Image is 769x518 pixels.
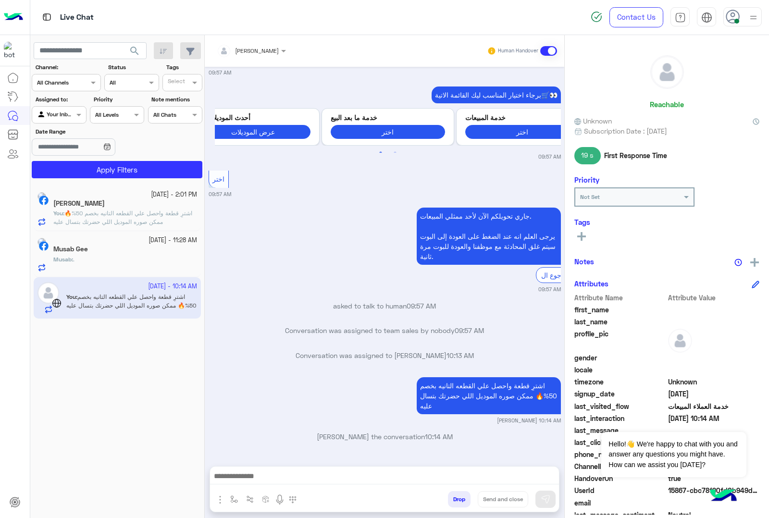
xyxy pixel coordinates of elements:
p: خدمة المبيعات [465,112,580,123]
img: defaultAdmin.png [651,56,683,88]
h5: Omar Sallah [53,199,105,208]
span: locale [574,365,666,375]
label: Tags [166,63,201,72]
img: spinner [591,11,602,23]
span: Attribute Value [668,293,760,303]
span: 10:13 AM [447,351,474,359]
span: last_message [574,425,666,435]
img: send message [541,494,550,504]
span: 19 s [574,147,601,164]
img: create order [262,495,270,503]
img: hulul-logo.png [707,480,740,513]
label: Note mentions [151,95,201,104]
img: tab [701,12,712,23]
button: Apply Filters [32,161,202,178]
span: search [129,45,140,57]
h6: Attributes [574,279,608,288]
img: send voice note [274,494,285,506]
label: Date Range [36,127,143,136]
span: first_name [574,305,666,315]
button: عرض الموديلات [196,125,310,139]
p: 19/9/2025, 9:57 AM [432,86,561,103]
span: اشترِ قطعة واحصل علي القطعه التانيه بخصم 50%🔥 ممكن صوره الموديل اللي حضرتك بتسال عليه [53,210,192,225]
span: last_visited_flow [574,401,666,411]
span: Unknown [574,116,612,126]
small: 09:57 AM [209,69,231,76]
span: خدمة العملاء المبيعات [668,401,760,411]
small: [PERSON_NAME] 10:14 AM [497,417,561,424]
button: search [123,42,147,63]
a: tab [670,7,690,27]
span: null [668,353,760,363]
p: Live Chat [60,11,94,24]
span: Subscription Date : [DATE] [584,126,667,136]
span: null [668,365,760,375]
small: [DATE] - 2:01 PM [151,190,197,199]
span: 2025-09-13T21:05:19.481Z [668,389,760,399]
span: UserId [574,485,666,495]
p: 19/9/2025, 10:14 AM [417,377,561,414]
span: 09:57 AM [455,326,484,334]
span: Musab [53,256,72,263]
span: Attribute Name [574,293,666,303]
img: 713415422032625 [4,42,21,59]
button: select flow [226,491,242,507]
span: profile_pic [574,329,666,351]
span: true [668,473,760,483]
img: notes [734,259,742,266]
p: Conversation was assigned to team sales by nobody [209,325,561,335]
div: Select [166,77,185,88]
small: [DATE] - 11:28 AM [149,236,197,245]
h5: Musab Gee [53,245,88,253]
img: Facebook [39,196,49,205]
span: [PERSON_NAME] [235,47,279,54]
span: last_interaction [574,413,666,423]
img: select flow [230,495,238,503]
img: send attachment [214,494,226,506]
p: أحدث الموديلات 👕 [196,112,310,123]
button: create order [258,491,274,507]
span: First Response Time [604,150,667,160]
span: 10:14 AM [425,432,453,441]
b: : [53,210,64,217]
span: اختر [212,175,224,183]
small: 09:57 AM [209,190,231,198]
span: phone_number [574,449,666,459]
img: picture [37,238,46,247]
small: Human Handover [498,47,538,55]
a: Contact Us [609,7,663,27]
img: make a call [289,496,297,504]
button: اختر [331,125,445,139]
span: gender [574,353,666,363]
div: الرجوع ال Bot [536,267,587,283]
span: email [574,498,666,508]
span: HandoverOn [574,473,666,483]
span: Unknown [668,377,760,387]
span: timezone [574,377,666,387]
b: : [53,256,73,263]
span: signup_date [574,389,666,399]
small: 09:57 AM [538,153,561,160]
h6: Priority [574,175,599,184]
h6: Notes [574,257,594,266]
img: Logo [4,7,23,27]
button: Trigger scenario [242,491,258,507]
img: Facebook [39,241,49,251]
img: picture [37,192,46,201]
span: ChannelId [574,461,666,471]
small: 09:57 AM [538,285,561,293]
span: 09:57 AM [407,302,436,310]
img: tab [41,11,53,23]
span: . [73,256,74,263]
h6: Reachable [650,100,684,109]
span: last_clicked_button [574,437,666,447]
span: Hello!👋 We're happy to chat with you and answer any questions you might have. How can we assist y... [601,432,746,477]
label: Priority [94,95,143,104]
label: Assigned to: [36,95,85,104]
h6: Tags [574,218,759,226]
button: 2 of 2 [390,148,400,158]
button: اختر [465,125,580,139]
button: Drop [448,491,471,507]
p: [PERSON_NAME] the conversation [209,432,561,442]
img: tab [675,12,686,23]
